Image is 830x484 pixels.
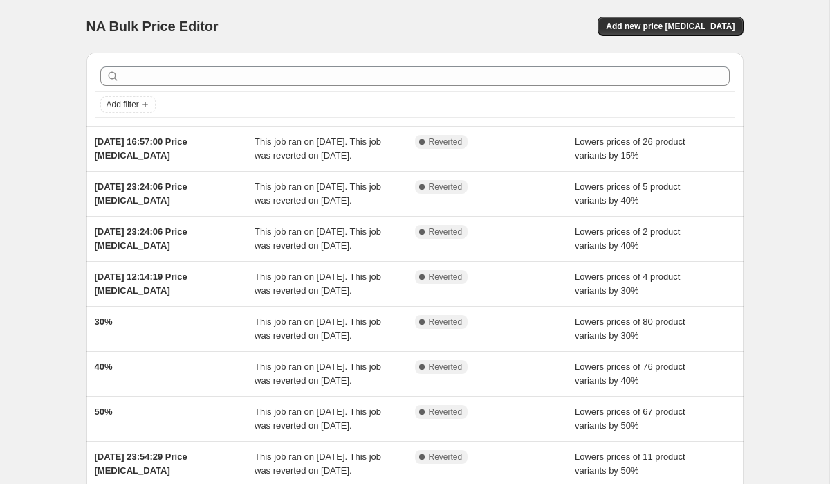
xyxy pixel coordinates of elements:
span: This job ran on [DATE]. This job was reverted on [DATE]. [255,136,381,161]
span: Reverted [429,361,463,373]
span: This job ran on [DATE]. This job was reverted on [DATE]. [255,406,381,431]
span: Lowers prices of 26 product variants by 15% [575,136,685,161]
button: Add filter [100,96,156,113]
span: This job ran on [DATE]. This job was reverted on [DATE]. [255,271,381,296]
span: [DATE] 12:14:19 Price [MEDICAL_DATA] [95,271,187,296]
span: Lowers prices of 5 product variants by 40% [575,181,680,206]
span: Lowers prices of 11 product variants by 50% [575,451,685,476]
span: This job ran on [DATE]. This job was reverted on [DATE]. [255,361,381,386]
span: Add filter [107,99,139,110]
span: Reverted [429,181,463,192]
span: [DATE] 23:24:06 Price [MEDICAL_DATA] [95,181,187,206]
span: Reverted [429,271,463,283]
span: [DATE] 23:54:29 Price [MEDICAL_DATA] [95,451,187,476]
span: Lowers prices of 2 product variants by 40% [575,226,680,251]
span: This job ran on [DATE]. This job was reverted on [DATE]. [255,451,381,476]
span: This job ran on [DATE]. This job was reverted on [DATE]. [255,226,381,251]
span: This job ran on [DATE]. This job was reverted on [DATE]. [255,181,381,206]
span: Reverted [429,226,463,237]
span: Add new price [MEDICAL_DATA] [606,21,735,32]
span: This job ran on [DATE]. This job was reverted on [DATE]. [255,316,381,341]
span: Reverted [429,406,463,418]
span: NA Bulk Price Editor [86,19,219,34]
span: Reverted [429,136,463,147]
span: Lowers prices of 4 product variants by 30% [575,271,680,296]
span: Reverted [429,316,463,328]
button: Add new price [MEDICAL_DATA] [598,17,743,36]
span: Lowers prices of 80 product variants by 30% [575,316,685,341]
span: Reverted [429,451,463,463]
span: Lowers prices of 67 product variants by 50% [575,406,685,431]
span: 50% [95,406,113,417]
span: 40% [95,361,113,372]
span: [DATE] 23:24:06 Price [MEDICAL_DATA] [95,226,187,251]
span: 30% [95,316,113,327]
span: Lowers prices of 76 product variants by 40% [575,361,685,386]
span: [DATE] 16:57:00 Price [MEDICAL_DATA] [95,136,187,161]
